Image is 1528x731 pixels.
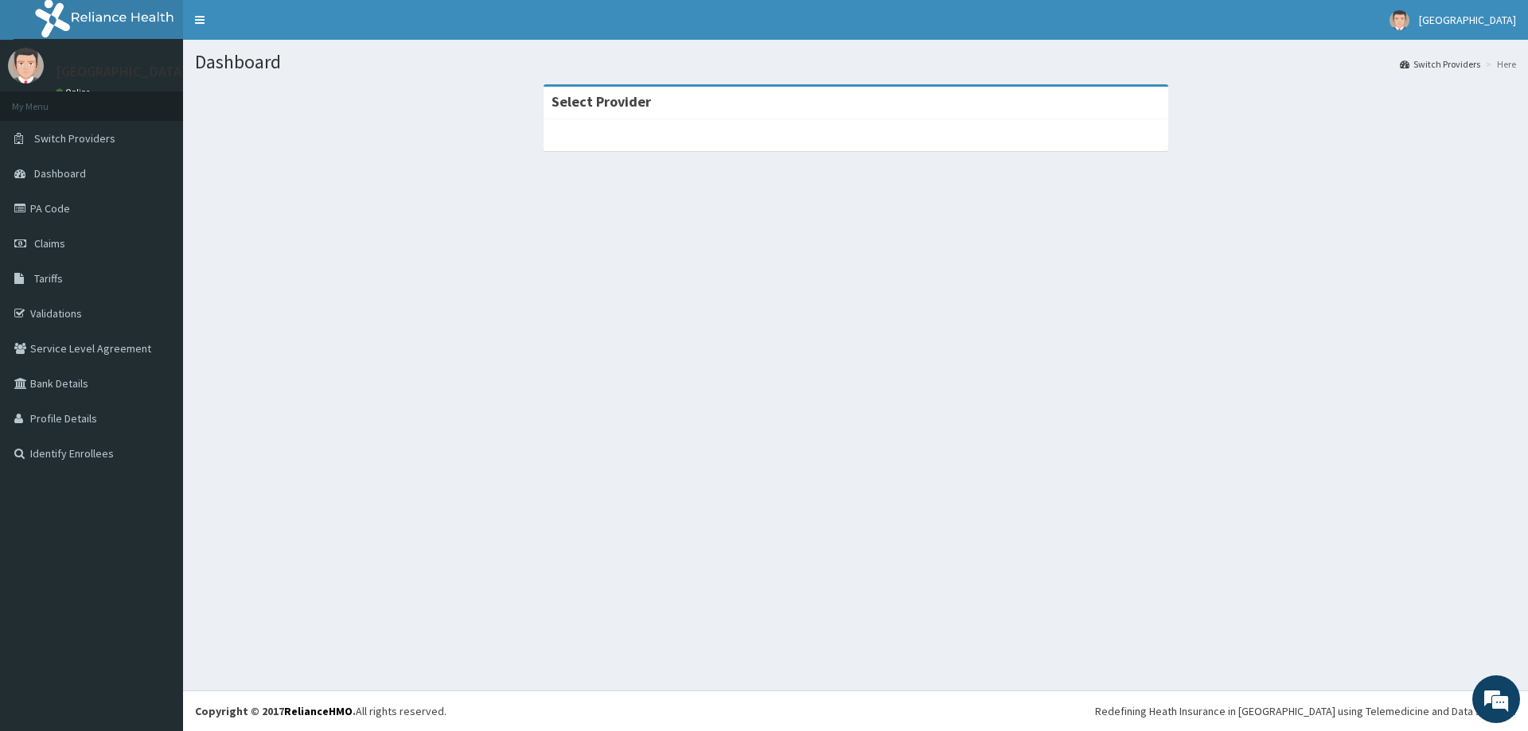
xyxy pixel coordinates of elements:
[34,131,115,146] span: Switch Providers
[1419,13,1516,27] span: [GEOGRAPHIC_DATA]
[195,704,356,718] strong: Copyright © 2017 .
[1095,703,1516,719] div: Redefining Heath Insurance in [GEOGRAPHIC_DATA] using Telemedicine and Data Science!
[195,52,1516,72] h1: Dashboard
[284,704,353,718] a: RelianceHMO
[1482,57,1516,71] li: Here
[1400,57,1480,71] a: Switch Providers
[183,690,1528,731] footer: All rights reserved.
[1390,10,1409,30] img: User Image
[34,166,86,181] span: Dashboard
[552,92,651,111] strong: Select Provider
[56,64,187,79] p: [GEOGRAPHIC_DATA]
[34,271,63,286] span: Tariffs
[8,48,44,84] img: User Image
[34,236,65,251] span: Claims
[56,87,94,98] a: Online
